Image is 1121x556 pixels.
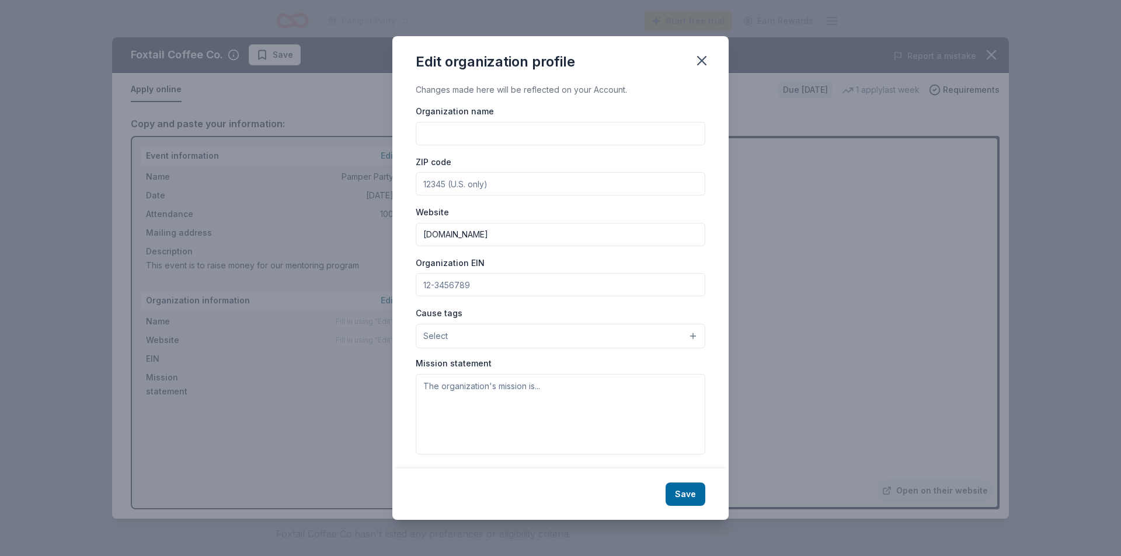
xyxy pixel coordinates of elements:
input: 12345 (U.S. only) [416,172,705,195]
button: Select [416,324,705,348]
input: 12-3456789 [416,273,705,296]
label: Mission statement [416,358,492,369]
button: Save [666,482,705,506]
label: Organization name [416,106,494,117]
label: ZIP code [416,156,451,168]
label: Website [416,207,449,218]
label: Organization EIN [416,257,485,269]
label: Cause tags [416,307,462,319]
div: Edit organization profile [416,53,575,71]
div: Changes made here will be reflected on your Account. [416,83,705,97]
span: Select [423,329,448,343]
